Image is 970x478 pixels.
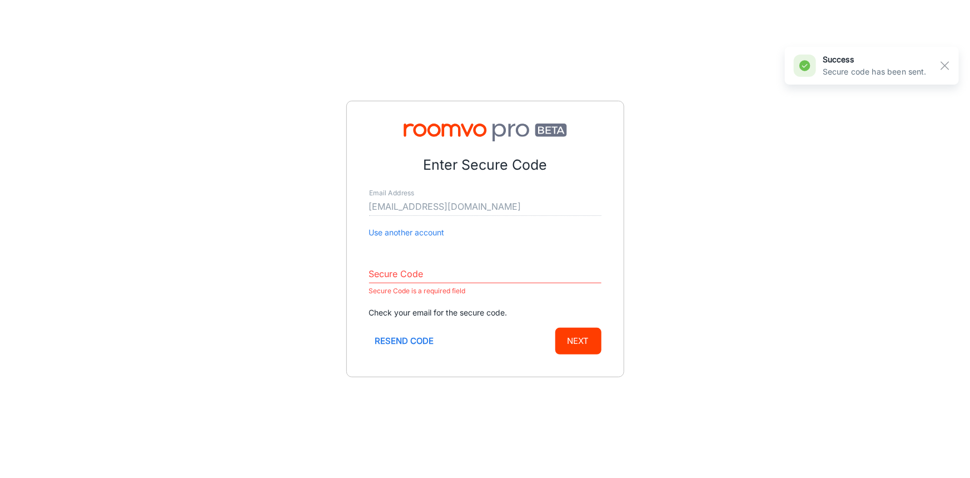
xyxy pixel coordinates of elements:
[369,189,414,198] label: Email Address
[369,226,445,239] button: Use another account
[823,53,927,66] h6: success
[369,328,440,354] button: Resend code
[369,265,601,283] input: Enter secure code
[555,328,601,354] button: Next
[369,198,601,216] input: myname@example.com
[369,307,601,319] p: Check your email for the secure code.
[823,66,927,78] p: Secure code has been sent.
[369,124,601,141] img: Roomvo PRO Beta
[369,155,601,176] p: Enter Secure Code
[369,284,601,298] p: Secure Code is a required field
